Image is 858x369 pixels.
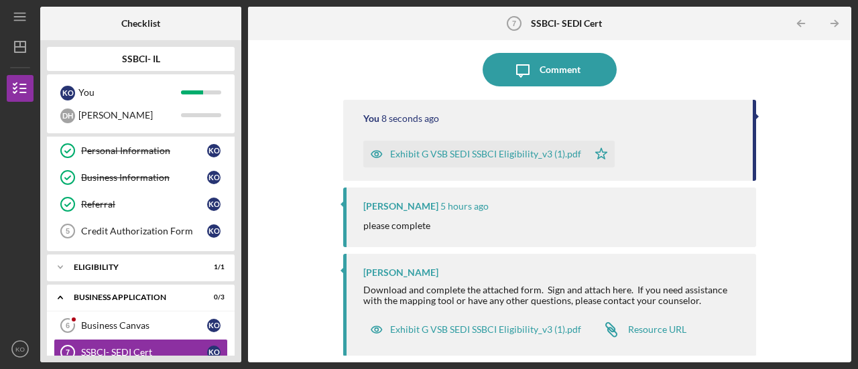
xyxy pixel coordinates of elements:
div: Business Canvas [81,320,207,331]
div: Exhibit G VSB SEDI SSBCI Eligibility_v3 (1).pdf [390,149,581,159]
a: Resource URL [595,316,686,343]
button: KO [7,336,34,362]
div: K O [207,319,221,332]
div: Business Information [81,172,207,183]
div: K O [207,224,221,238]
a: 7SSBCI- SEDI CertKO [54,339,228,366]
div: K O [207,144,221,157]
b: Checklist [121,18,160,29]
tspan: 7 [512,19,516,27]
div: Resource URL [628,324,686,335]
div: Download and complete the attached form. Sign and attach here. If you need assistance with the ma... [363,285,743,306]
b: SSBCI- SEDI Cert [531,18,602,29]
a: 5Credit Authorization FormKO [54,218,228,244]
a: Business InformationKO [54,164,228,191]
a: 6Business CanvasKO [54,312,228,339]
div: Credit Authorization Form [81,226,207,236]
div: Referral [81,199,207,210]
time: 2025-08-27 17:10 [440,201,489,212]
div: [PERSON_NAME] [78,104,181,127]
text: KO [15,346,25,353]
tspan: 7 [66,348,70,356]
div: d h [60,108,75,123]
div: Business Application [74,293,191,301]
div: K O [207,346,221,359]
div: [PERSON_NAME] [363,201,438,212]
a: ReferralKO [54,191,228,218]
a: Personal InformationKO [54,137,228,164]
time: 2025-08-27 22:06 [381,113,439,124]
div: Exhibit G VSB SEDI SSBCI Eligibility_v3 (1).pdf [390,324,581,335]
p: please complete [363,218,430,233]
div: SSBCI- SEDI Cert [81,347,207,358]
div: 0 / 3 [200,293,225,301]
div: [PERSON_NAME] [363,267,438,278]
div: Comment [540,53,580,86]
tspan: 6 [66,321,70,329]
button: Exhibit G VSB SEDI SSBCI Eligibility_v3 (1).pdf [363,141,615,167]
div: K O [207,198,221,211]
div: 1 / 1 [200,263,225,271]
div: Personal Information [81,145,207,156]
button: Comment [483,53,617,86]
div: K O [207,171,221,184]
div: Eligibility [74,263,191,271]
b: SSBCI- IL [122,54,160,64]
button: Exhibit G VSB SEDI SSBCI Eligibility_v3 (1).pdf [363,316,588,343]
tspan: 5 [66,227,70,235]
div: K O [60,86,75,100]
div: You [78,81,181,104]
div: You [363,113,379,124]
